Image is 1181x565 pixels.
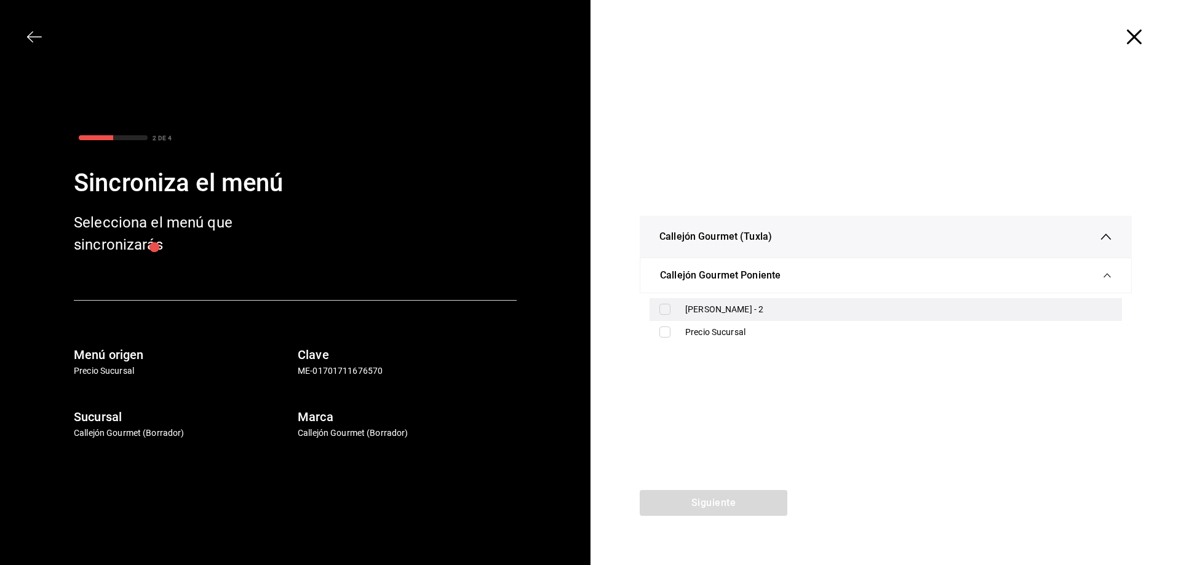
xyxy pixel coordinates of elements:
[74,365,293,377] p: Precio Sucursal
[153,133,172,143] div: 2 DE 4
[74,427,293,440] p: Callejón Gourmet (Borrador)
[74,345,293,365] h6: Menú origen
[685,326,1112,339] div: Precio Sucursal
[298,365,517,377] p: ME-01701711676570
[74,211,271,256] div: Selecciona el menú que sincronizarás
[298,427,517,440] p: Callejón Gourmet (Borrador)
[659,229,772,244] span: Callejón Gourmet (Tuxla)
[74,407,293,427] h6: Sucursal
[685,303,1112,316] div: [PERSON_NAME] - 2
[74,165,517,202] div: Sincroniza el menú
[660,268,781,283] span: Callejón Gourmet Poniente
[298,407,517,427] h6: Marca
[298,345,517,365] h6: Clave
